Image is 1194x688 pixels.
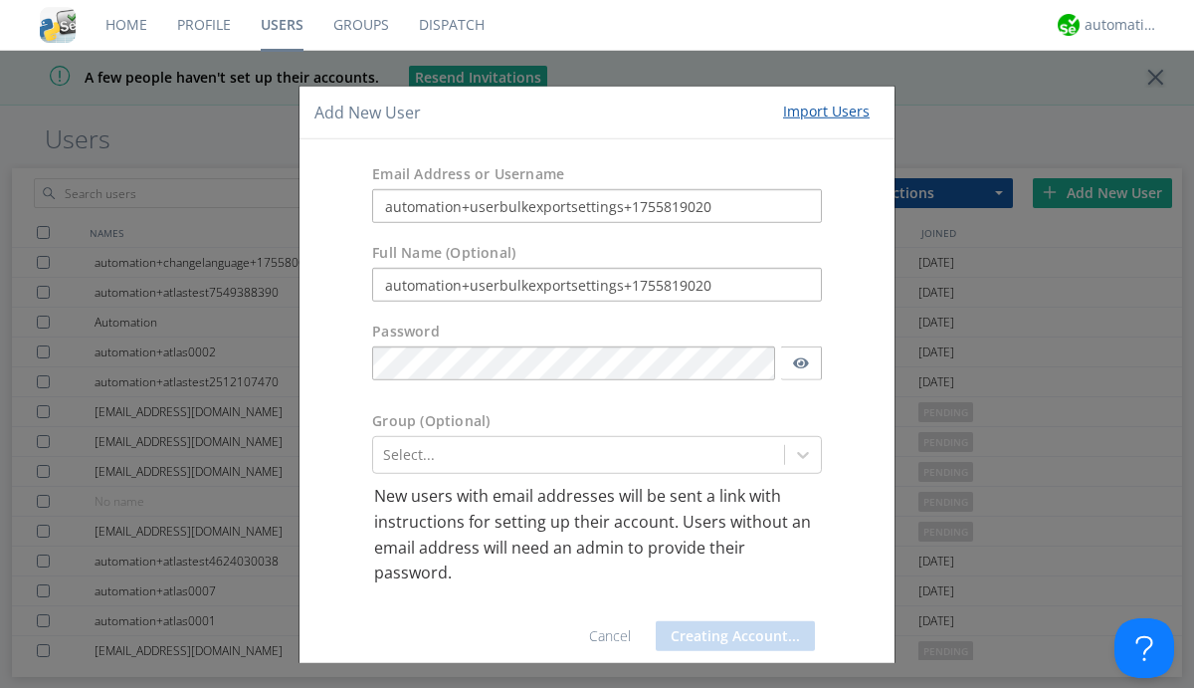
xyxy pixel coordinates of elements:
[1085,15,1159,35] div: automation+atlas
[372,189,822,223] input: e.g. email@address.com, Housekeeping1
[372,243,515,263] label: Full Name (Optional)
[372,268,822,302] input: Julie Appleseed
[40,7,76,43] img: cddb5a64eb264b2086981ab96f4c1ba7
[372,164,564,184] label: Email Address or Username
[656,621,815,651] button: Creating Account...
[314,101,421,123] h4: Add New User
[589,626,631,645] a: Cancel
[783,101,870,120] div: Import Users
[372,411,490,431] label: Group (Optional)
[1058,14,1080,36] img: d2d01cd9b4174d08988066c6d424eccd
[374,484,820,585] p: New users with email addresses will be sent a link with instructions for setting up their account...
[372,322,440,342] label: Password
